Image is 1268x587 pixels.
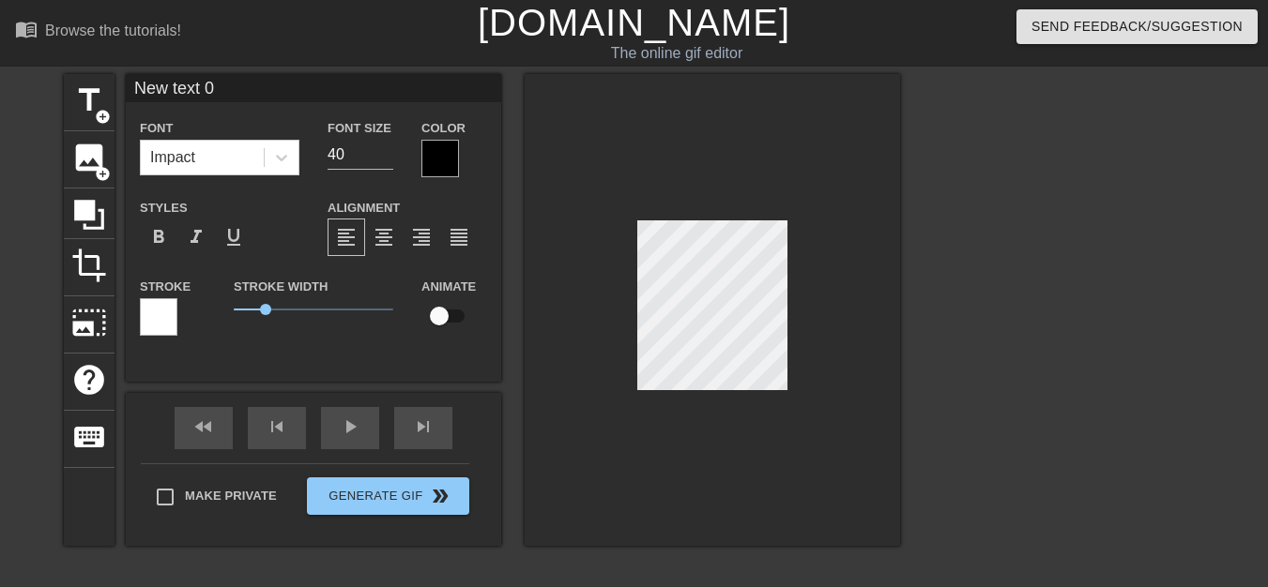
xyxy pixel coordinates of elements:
span: add_circle [95,166,111,182]
button: Generate Gif [307,477,469,515]
span: format_align_left [335,226,358,248]
span: help [71,362,107,398]
a: Browse the tutorials! [15,18,181,47]
label: Font [140,119,173,138]
button: Send Feedback/Suggestion [1016,9,1258,44]
label: Color [421,119,466,138]
span: format_underline [222,226,245,248]
a: [DOMAIN_NAME] [478,2,790,43]
span: format_align_justify [448,226,470,248]
span: double_arrow [429,485,451,507]
span: Send Feedback/Suggestion [1031,15,1243,38]
label: Stroke Width [234,278,328,296]
label: Font Size [328,119,391,138]
label: Styles [140,199,188,218]
div: The online gif editor [432,42,921,65]
span: title [71,83,107,118]
span: Generate Gif [314,485,462,507]
span: skip_next [412,415,435,438]
span: skip_previous [266,415,288,438]
span: Make Private [185,487,277,505]
span: format_align_center [373,226,395,248]
span: crop [71,248,107,283]
span: image [71,140,107,175]
span: fast_rewind [192,415,215,438]
span: keyboard [71,419,107,455]
span: format_italic [185,226,207,248]
span: play_arrow [339,415,361,438]
div: Impact [150,146,195,169]
label: Animate [421,278,476,296]
span: format_bold [147,226,170,248]
label: Alignment [328,199,400,218]
span: format_align_right [410,226,433,248]
span: add_circle [95,109,111,125]
div: Browse the tutorials! [45,23,181,38]
span: photo_size_select_large [71,305,107,340]
span: menu_book [15,18,38,40]
label: Stroke [140,278,191,296]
